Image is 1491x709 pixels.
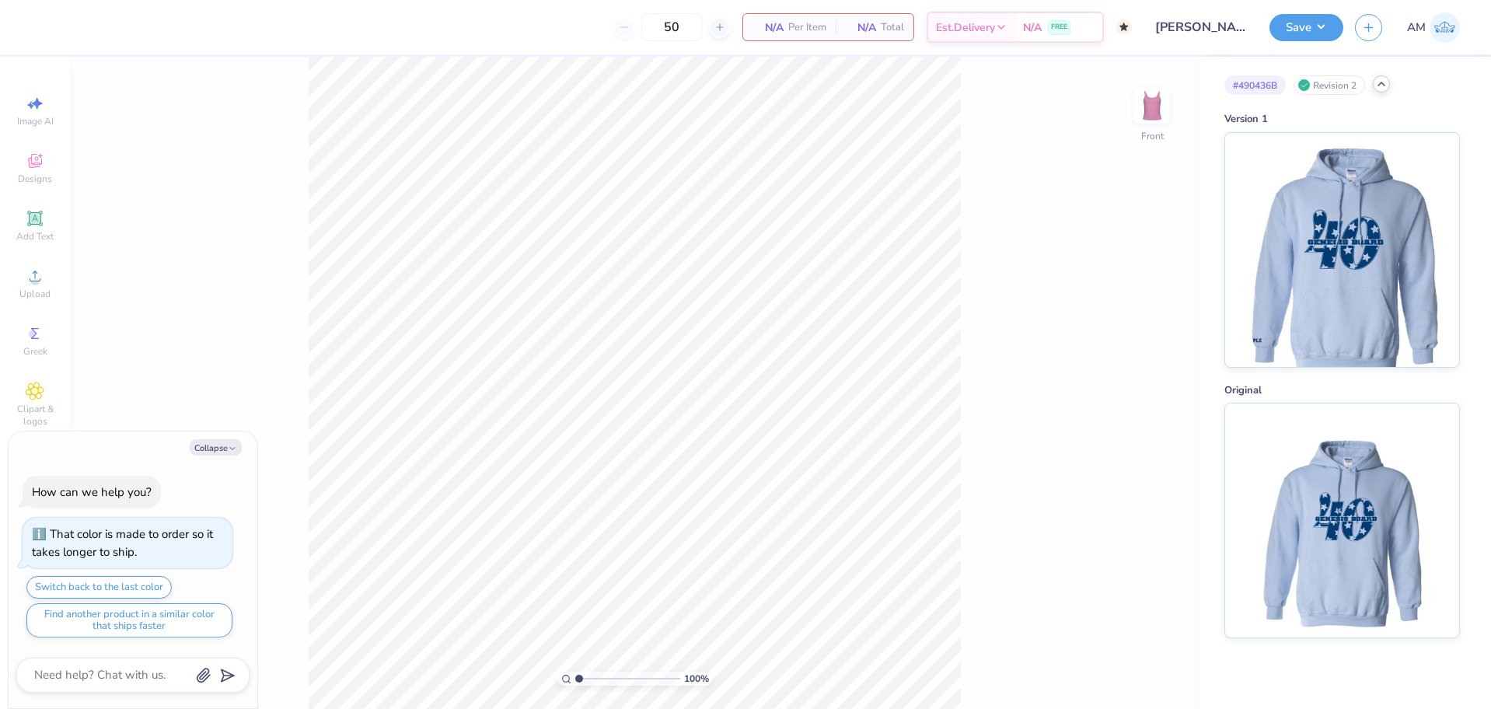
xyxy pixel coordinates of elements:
[788,19,826,36] span: Per Item
[1144,12,1258,43] input: Untitled Design
[1407,19,1426,37] span: AM
[1224,75,1286,95] div: # 490436B
[1137,90,1168,121] img: Front
[1245,133,1438,367] img: Version 1
[881,19,904,36] span: Total
[1051,22,1067,33] span: FREE
[1430,12,1460,43] img: Arvi Mikhail Parcero
[1407,12,1460,43] a: AM
[936,19,995,36] span: Est. Delivery
[8,403,62,428] span: Clipart & logos
[18,173,52,185] span: Designs
[26,603,232,637] button: Find another product in a similar color that ships faster
[1269,14,1343,41] button: Save
[32,484,152,500] div: How can we help you?
[190,439,242,456] button: Collapse
[1224,383,1460,399] div: Original
[1245,403,1438,637] img: Original
[845,19,876,36] span: N/A
[1224,112,1460,127] div: Version 1
[17,115,54,127] span: Image AI
[32,526,213,560] div: That color is made to order so it takes longer to ship.
[1023,19,1042,36] span: N/A
[1294,75,1365,95] div: Revision 2
[684,672,709,686] span: 100 %
[16,230,54,243] span: Add Text
[641,13,702,41] input: – –
[26,576,172,599] button: Switch back to the last color
[19,288,51,300] span: Upload
[752,19,784,36] span: N/A
[23,345,47,358] span: Greek
[1141,129,1164,143] div: Front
